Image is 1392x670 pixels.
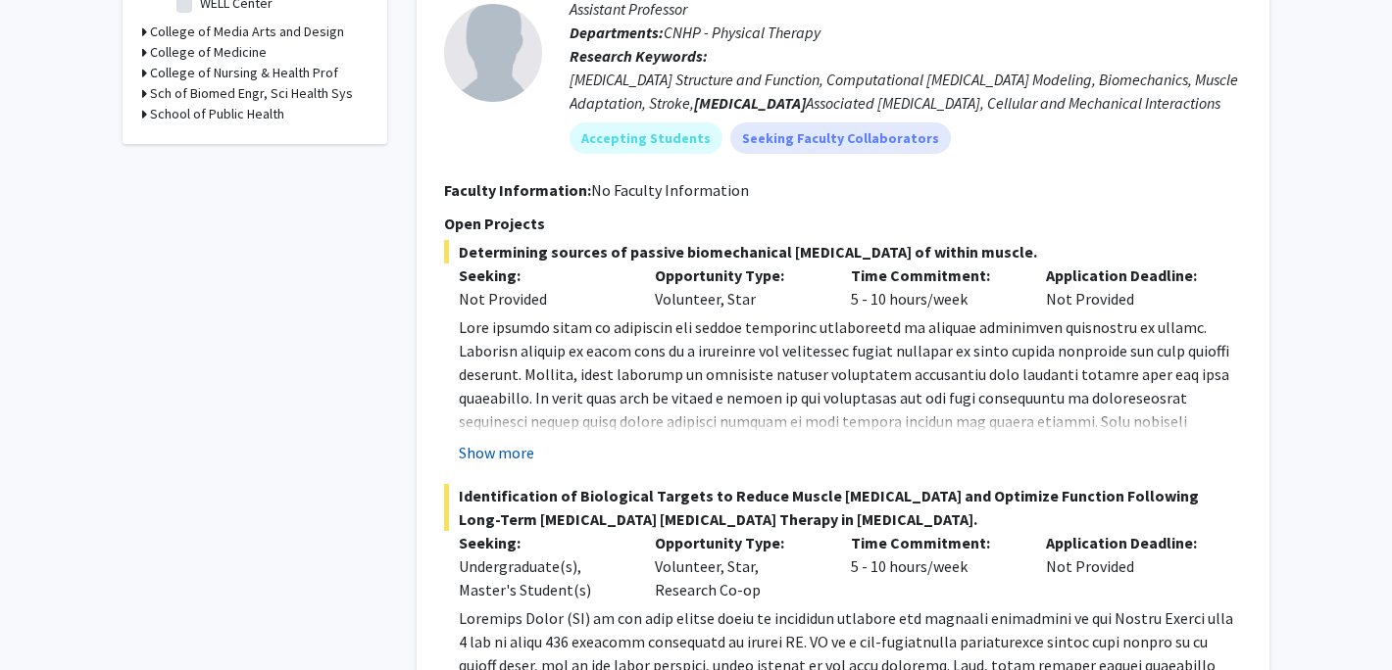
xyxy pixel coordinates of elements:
[851,531,1018,554] p: Time Commitment:
[591,180,749,200] span: No Faculty Information
[836,531,1032,601] div: 5 - 10 hours/week
[655,263,821,287] p: Opportunity Type:
[655,531,821,554] p: Opportunity Type:
[694,93,806,113] b: [MEDICAL_DATA]
[444,212,1242,235] p: Open Projects
[444,484,1242,531] span: Identification of Biological Targets to Reduce Muscle [MEDICAL_DATA] and Optimize Function Follow...
[570,122,722,154] mat-chip: Accepting Students
[150,104,284,124] h3: School of Public Health
[459,315,1242,574] p: Lore ipsumdo sitam co adipiscin eli seddoe temporinc utlaboreetd ma aliquae adminimven quisnostru...
[459,531,625,554] p: Seeking:
[459,287,625,311] div: Not Provided
[150,42,267,63] h3: College of Medicine
[150,83,353,104] h3: Sch of Biomed Engr, Sci Health Sys
[640,263,836,311] div: Volunteer, Star
[1031,531,1227,601] div: Not Provided
[851,263,1018,287] p: Time Commitment:
[570,46,708,66] b: Research Keywords:
[150,63,338,83] h3: College of Nursing & Health Prof
[150,22,344,42] h3: College of Media Arts and Design
[459,263,625,287] p: Seeking:
[459,554,625,601] div: Undergraduate(s), Master's Student(s)
[664,23,820,42] span: CNHP - Physical Therapy
[459,441,534,464] button: Show more
[570,23,664,42] b: Departments:
[1046,263,1213,287] p: Application Deadline:
[444,180,591,200] b: Faculty Information:
[15,582,83,655] iframe: Chat
[1031,263,1227,311] div: Not Provided
[836,263,1032,311] div: 5 - 10 hours/week
[444,240,1242,263] span: Determining sources of passive biomechanical [MEDICAL_DATA] of within muscle.
[730,122,951,154] mat-chip: Seeking Faculty Collaborators
[1046,531,1213,554] p: Application Deadline:
[640,531,836,601] div: Volunteer, Star, Research Co-op
[570,68,1242,115] div: [MEDICAL_DATA] Structure and Function, Computational [MEDICAL_DATA] Modeling, Biomechanics, Muscl...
